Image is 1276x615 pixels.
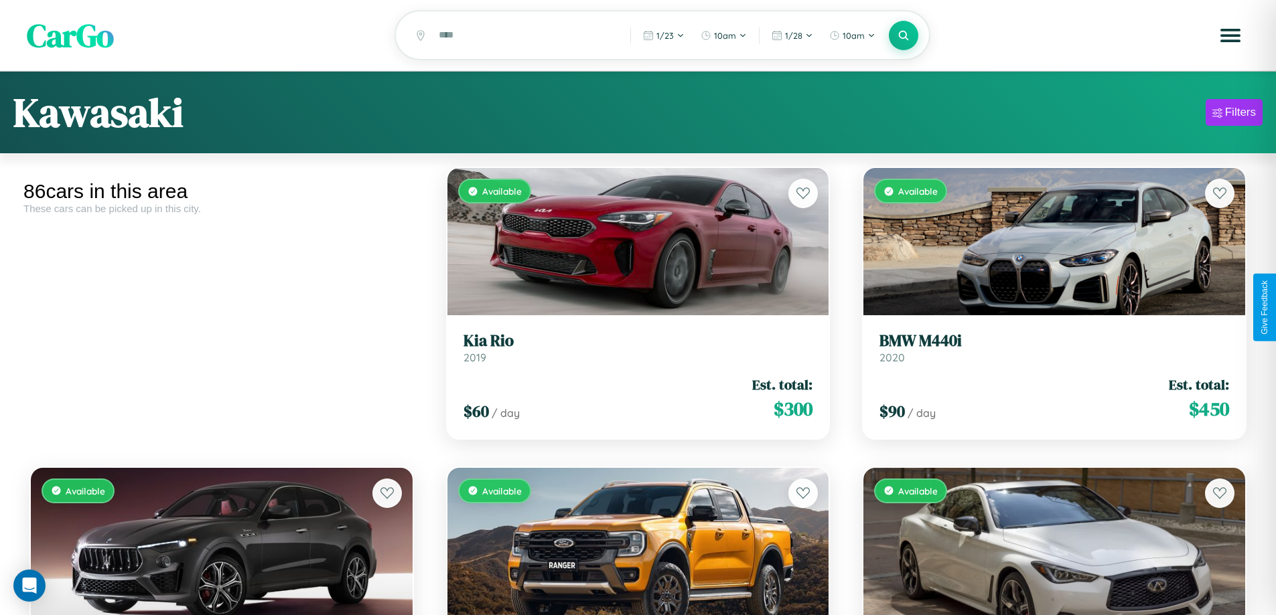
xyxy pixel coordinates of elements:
[1212,17,1249,54] button: Open menu
[694,25,754,46] button: 10am
[752,375,812,394] span: Est. total:
[879,331,1229,351] h3: BMW M440i
[1260,280,1269,335] div: Give Feedback
[1169,375,1229,394] span: Est. total:
[23,203,420,214] div: These cars can be picked up in this city.
[879,351,905,364] span: 2020
[464,400,489,422] span: $ 60
[464,331,813,351] h3: Kia Rio
[1225,106,1256,119] div: Filters
[898,185,938,197] span: Available
[13,85,184,140] h1: Kawasaki
[1189,396,1229,422] span: $ 450
[656,30,674,41] span: 1 / 23
[823,25,882,46] button: 10am
[879,400,905,422] span: $ 90
[898,485,938,497] span: Available
[879,331,1229,364] a: BMW M440i2020
[482,485,522,497] span: Available
[464,351,486,364] span: 2019
[765,25,820,46] button: 1/28
[1206,99,1263,126] button: Filters
[464,331,813,364] a: Kia Rio2019
[27,13,114,58] span: CarGo
[636,25,691,46] button: 1/23
[714,30,736,41] span: 10am
[843,30,865,41] span: 10am
[908,406,936,420] span: / day
[23,180,420,203] div: 86 cars in this area
[774,396,812,422] span: $ 300
[13,569,46,602] div: Open Intercom Messenger
[66,485,105,497] span: Available
[482,185,522,197] span: Available
[785,30,802,41] span: 1 / 28
[492,406,520,420] span: / day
